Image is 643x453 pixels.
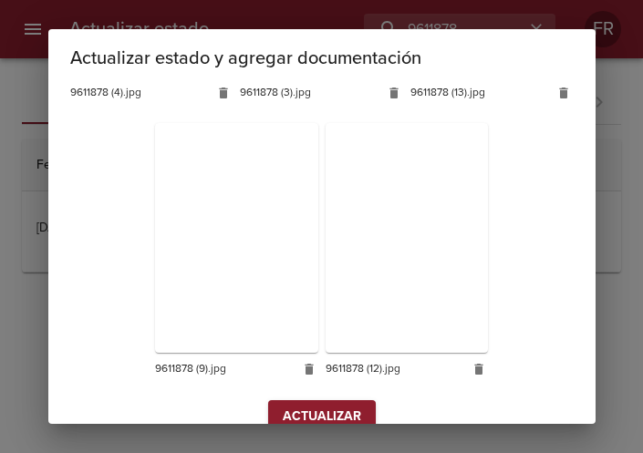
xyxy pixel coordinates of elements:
span: 9611878 (13).jpg [410,84,546,102]
button: Actualizar [268,400,376,434]
span: 9611878 (3).jpg [240,84,376,102]
span: 9611878 (12).jpg [326,360,462,378]
span: 9611878 (9).jpg [155,360,291,378]
span: 9611878 (4).jpg [70,84,206,102]
h2: Actualizar estado y agregar documentación [70,44,574,73]
span: Actualizar [283,406,361,428]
